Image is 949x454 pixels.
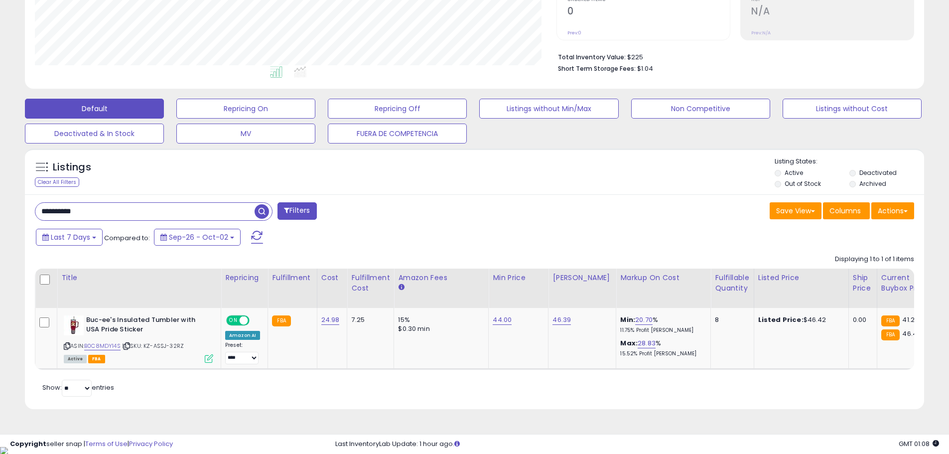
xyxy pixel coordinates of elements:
span: 41.26 [902,315,919,324]
div: % [620,339,703,357]
b: Total Inventory Value: [558,53,626,61]
span: FBA [88,355,105,363]
a: B0C8MDY14S [84,342,121,350]
div: Fulfillment Cost [351,273,390,294]
p: 11.75% Profit [PERSON_NAME] [620,327,703,334]
b: Short Term Storage Fees: [558,64,636,73]
div: 7.25 [351,315,386,324]
button: MV [176,124,315,144]
a: 28.83 [638,338,656,348]
th: The percentage added to the cost of goods (COGS) that forms the calculator for Min & Max prices. [616,269,711,308]
div: Cost [321,273,343,283]
small: Amazon Fees. [398,283,404,292]
div: % [620,315,703,334]
button: Columns [823,202,870,219]
label: Out of Stock [785,179,821,188]
span: $1.04 [637,64,653,73]
img: 31EYuNOK-0L._SL40_.jpg [64,315,84,335]
span: Show: entries [42,383,114,392]
button: Default [25,99,164,119]
div: Ship Price [853,273,873,294]
a: 24.98 [321,315,340,325]
label: Archived [859,179,886,188]
div: $0.30 min [398,324,481,333]
a: Terms of Use [85,439,128,449]
span: Compared to: [104,233,150,243]
b: Buc-ee's Insulated Tumbler with USA Pride Sticker [86,315,207,336]
div: Last InventoryLab Update: 1 hour ago. [335,440,939,449]
p: 15.52% Profit [PERSON_NAME] [620,350,703,357]
button: Deactivated & In Stock [25,124,164,144]
button: Listings without Min/Max [479,99,618,119]
div: Listed Price [758,273,844,283]
div: Amazon AI [225,331,260,340]
a: 20.70 [635,315,653,325]
div: Amazon Fees [398,273,484,283]
b: Max: [620,338,638,348]
small: FBA [881,329,900,340]
button: Save View [770,202,821,219]
button: Actions [871,202,914,219]
small: FBA [272,315,290,326]
small: FBA [881,315,900,326]
span: Columns [829,206,861,216]
li: $225 [558,50,907,62]
div: [PERSON_NAME] [552,273,612,283]
span: OFF [248,316,264,325]
button: Repricing Off [328,99,467,119]
div: ASIN: [64,315,213,362]
b: Min: [620,315,635,324]
div: Repricing [225,273,264,283]
div: Preset: [225,342,260,364]
a: 46.39 [552,315,571,325]
div: Min Price [493,273,544,283]
h5: Listings [53,160,91,174]
div: 0.00 [853,315,869,324]
label: Deactivated [859,168,897,177]
div: $46.42 [758,315,841,324]
div: Title [61,273,217,283]
div: seller snap | | [10,440,173,449]
strong: Copyright [10,439,46,449]
button: Repricing On [176,99,315,119]
div: 15% [398,315,481,324]
div: Markup on Cost [620,273,706,283]
div: Current Buybox Price [881,273,933,294]
span: Last 7 Days [51,232,90,242]
div: Displaying 1 to 1 of 1 items [835,255,914,264]
button: Sep-26 - Oct-02 [154,229,241,246]
button: Non Competitive [631,99,770,119]
button: Last 7 Days [36,229,103,246]
span: ON [227,316,240,325]
a: Privacy Policy [129,439,173,449]
b: Listed Price: [758,315,804,324]
div: 8 [715,315,746,324]
h2: N/A [751,5,914,19]
span: Sep-26 - Oct-02 [169,232,228,242]
p: Listing States: [775,157,924,166]
button: Filters [277,202,316,220]
span: | SKU: KZ-ASSJ-32RZ [122,342,184,350]
small: Prev: N/A [751,30,771,36]
a: 44.00 [493,315,512,325]
div: Clear All Filters [35,177,79,187]
div: Fulfillment [272,273,312,283]
label: Active [785,168,803,177]
h2: 0 [567,5,730,19]
span: All listings currently available for purchase on Amazon [64,355,87,363]
span: 2025-10-12 01:08 GMT [899,439,939,449]
small: Prev: 0 [567,30,581,36]
div: Fulfillable Quantity [715,273,749,294]
button: Listings without Cost [783,99,922,119]
button: FUERA DE COMPETENCIA [328,124,467,144]
span: 46.42 [902,329,921,338]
